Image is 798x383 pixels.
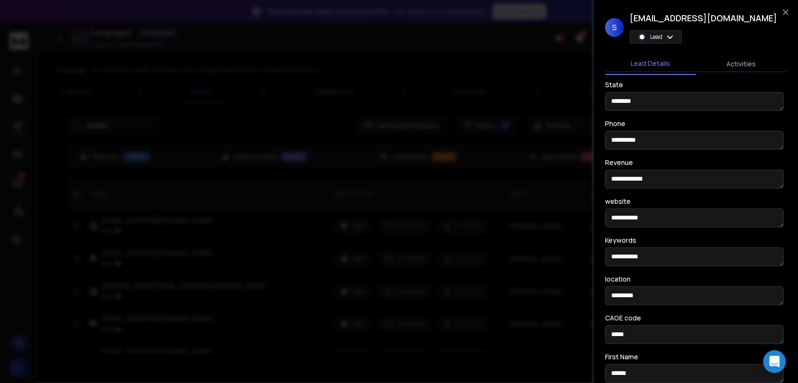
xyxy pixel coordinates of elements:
div: Open Intercom Messenger [763,350,786,373]
button: Activities [696,54,787,74]
label: Phone [605,120,625,127]
span: S [605,18,624,37]
label: Revenue [605,159,633,166]
p: Lead [650,33,662,41]
label: location [605,276,631,283]
label: State [605,82,623,88]
label: website [605,198,631,205]
label: First Name [605,354,638,360]
button: Lead Details [605,53,696,75]
label: CAGE code [605,315,641,321]
h1: [EMAIL_ADDRESS][DOMAIN_NAME] [630,11,777,25]
label: Keywords [605,237,636,244]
